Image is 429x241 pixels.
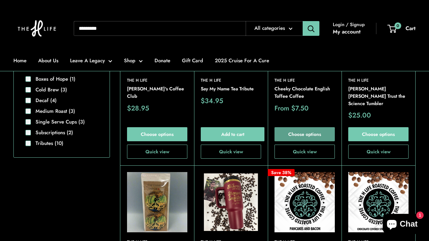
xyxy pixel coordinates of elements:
[70,56,112,65] a: Leave A Legacy
[348,112,371,119] span: $25.00
[31,107,75,115] label: Medium Roast (3)
[215,56,269,65] a: 2025 Cruise For A Cure
[348,85,409,107] a: [PERSON_NAME] [PERSON_NAME] Trust the Science Tumbler
[303,21,319,36] button: Search
[348,77,409,84] a: The H Life
[201,145,261,159] button: Quick view
[31,118,85,126] label: Single Serve Cups (3)
[31,129,73,137] label: Subscriptions (2)
[127,85,187,100] a: [PERSON_NAME]'s Coffee Club
[388,23,416,33] a: 0 Cart
[406,24,416,32] span: Cart
[127,172,187,232] img: Tyler Brett Rodden's Car Coaster Set
[13,56,26,65] a: Home
[348,172,409,232] img: Chocolate Covered Strawberries Coffee
[274,105,309,112] span: From $7.50
[127,77,187,84] a: The H Life
[201,98,223,104] span: $34.95
[348,145,409,159] button: Quick view
[38,56,58,65] a: About Us
[31,86,67,94] label: Cold Brew (3)
[274,172,335,232] img: Pancakes and Bacon Coffee
[394,22,401,29] span: 0
[127,145,187,159] button: Quick view
[13,7,60,50] img: The H Life
[124,56,143,65] a: Shop
[155,56,170,65] a: Donate
[381,214,424,236] inbox-online-store-chat: Shopify online store chat
[201,127,264,141] button: Add to cart
[127,127,187,141] a: Choose options
[333,20,365,29] span: Login / Signup
[274,85,335,100] a: Cheeky Chocolate English Toffee Coffee
[182,56,203,65] a: Gift Card
[127,105,149,112] span: $28.95
[31,140,63,147] label: Tributes (10)
[201,85,261,93] a: Say My Name Tea Tribute
[74,21,246,36] input: Search...
[201,77,261,84] a: The H Life
[274,145,335,159] button: Quick view
[31,97,57,104] label: Decaf (4)
[333,27,361,37] a: My account
[31,75,75,83] label: Boxes of Hope (1)
[201,172,261,232] img: Matthew Huff's Braver Stronger Smarter Tumbler
[274,127,335,141] a: Choose options
[348,127,409,141] a: Choose options
[274,77,335,84] a: The H Life
[268,169,295,176] span: Save 38%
